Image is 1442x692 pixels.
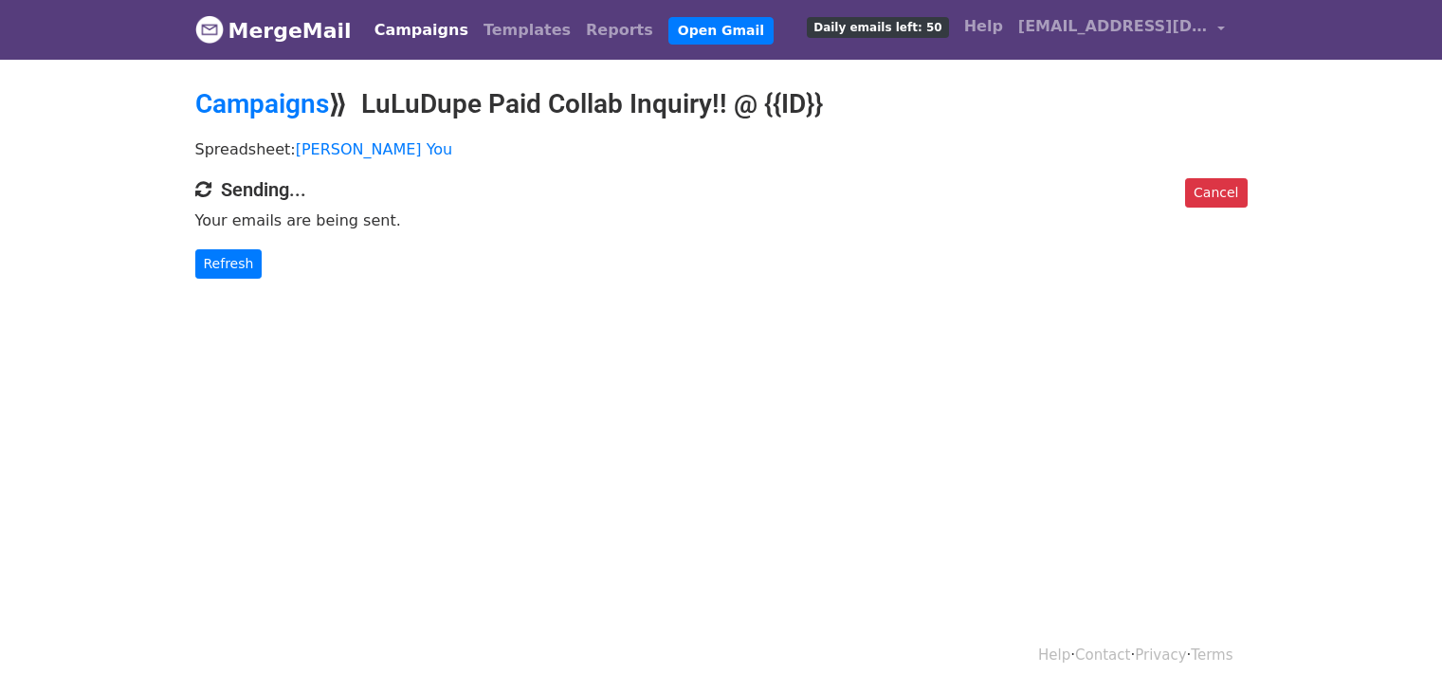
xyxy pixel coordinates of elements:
[476,11,578,49] a: Templates
[578,11,661,49] a: Reports
[668,17,774,45] a: Open Gmail
[195,15,224,44] img: MergeMail logo
[957,8,1011,46] a: Help
[367,11,476,49] a: Campaigns
[195,10,352,50] a: MergeMail
[1075,646,1130,664] a: Contact
[1191,646,1232,664] a: Terms
[195,178,1248,201] h4: Sending...
[807,17,948,38] span: Daily emails left: 50
[195,88,1248,120] h2: ⟫ LuLuDupe Paid Collab Inquiry!! @ {{ID}}
[1011,8,1232,52] a: [EMAIL_ADDRESS][DOMAIN_NAME]
[1018,15,1208,38] span: [EMAIL_ADDRESS][DOMAIN_NAME]
[195,139,1248,159] p: Spreadsheet:
[1038,646,1070,664] a: Help
[1185,178,1247,208] a: Cancel
[195,88,329,119] a: Campaigns
[195,249,263,279] a: Refresh
[1135,646,1186,664] a: Privacy
[195,210,1248,230] p: Your emails are being sent.
[296,140,453,158] a: [PERSON_NAME] You
[799,8,956,46] a: Daily emails left: 50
